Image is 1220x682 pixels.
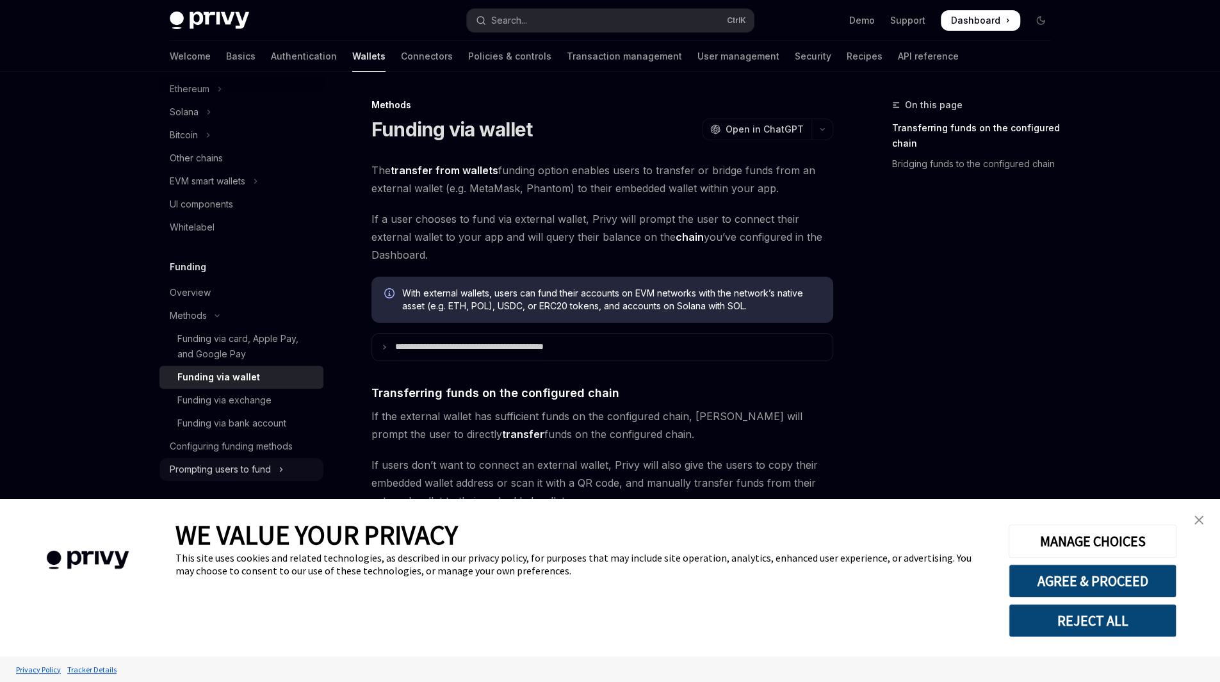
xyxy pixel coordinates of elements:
[177,393,272,408] div: Funding via exchange
[159,458,323,481] button: Toggle Prompting users to fund section
[1030,10,1051,31] button: Toggle dark mode
[19,532,156,588] img: company logo
[13,658,64,681] a: Privacy Policy
[170,285,211,300] div: Overview
[159,170,323,193] button: Toggle EVM smart wallets section
[847,41,882,72] a: Recipes
[170,259,206,275] h5: Funding
[170,104,199,120] div: Solana
[177,369,260,385] div: Funding via wallet
[401,41,453,72] a: Connectors
[159,281,323,304] a: Overview
[1194,516,1203,524] img: close banner
[64,658,120,681] a: Tracker Details
[697,41,779,72] a: User management
[726,123,804,136] span: Open in ChatGPT
[159,124,323,147] button: Toggle Bitcoin section
[371,118,533,141] h1: Funding via wallet
[159,147,323,170] a: Other chains
[159,216,323,239] a: Whitelabel
[177,416,286,431] div: Funding via bank account
[159,193,323,216] a: UI components
[352,41,386,72] a: Wallets
[1009,564,1176,597] button: AGREE & PROCEED
[1009,604,1176,637] button: REJECT ALL
[226,41,256,72] a: Basics
[371,384,619,402] span: Transferring funds on the configured chain
[849,14,875,27] a: Demo
[676,231,704,244] a: chain
[177,331,316,362] div: Funding via card, Apple Pay, and Google Pay
[371,161,833,197] span: The funding option enables users to transfer or bridge funds from an external wallet (e.g. MetaMa...
[727,15,746,26] span: Ctrl K
[890,14,925,27] a: Support
[371,210,833,264] span: If a user chooses to fund via external wallet, Privy will prompt the user to connect their extern...
[159,412,323,435] a: Funding via bank account
[491,13,527,28] div: Search...
[159,304,323,327] button: Toggle Methods section
[170,462,271,477] div: Prompting users to fund
[371,99,833,111] div: Methods
[170,12,249,29] img: dark logo
[905,97,963,113] span: On this page
[170,41,211,72] a: Welcome
[702,118,811,140] button: Open in ChatGPT
[170,174,245,189] div: EVM smart wallets
[892,154,1061,174] a: Bridging funds to the configured chain
[159,366,323,389] a: Funding via wallet
[170,308,207,323] div: Methods
[170,439,293,454] div: Configuring funding methods
[391,164,498,177] strong: transfer from wallets
[467,9,754,32] button: Open search
[170,220,215,235] div: Whitelabel
[371,456,833,510] span: If users don’t want to connect an external wallet, Privy will also give the users to copy their e...
[1186,507,1212,533] a: close banner
[159,101,323,124] button: Toggle Solana section
[175,551,989,577] div: This site uses cookies and related technologies, as described in our privacy policy, for purposes...
[170,197,233,212] div: UI components
[951,14,1000,27] span: Dashboard
[468,41,551,72] a: Policies & controls
[170,127,198,143] div: Bitcoin
[941,10,1020,31] a: Dashboard
[271,41,337,72] a: Authentication
[795,41,831,72] a: Security
[159,389,323,412] a: Funding via exchange
[402,287,820,313] span: With external wallets, users can fund their accounts on EVM networks with the network’s native as...
[371,407,833,443] span: If the external wallet has sufficient funds on the configured chain, [PERSON_NAME] will prompt th...
[502,428,544,441] strong: transfer
[898,41,959,72] a: API reference
[159,327,323,366] a: Funding via card, Apple Pay, and Google Pay
[567,41,682,72] a: Transaction management
[175,518,458,551] span: WE VALUE YOUR PRIVACY
[1009,524,1176,558] button: MANAGE CHOICES
[892,118,1061,154] a: Transferring funds on the configured chain
[159,435,323,458] a: Configuring funding methods
[170,150,223,166] div: Other chains
[384,288,397,301] svg: Info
